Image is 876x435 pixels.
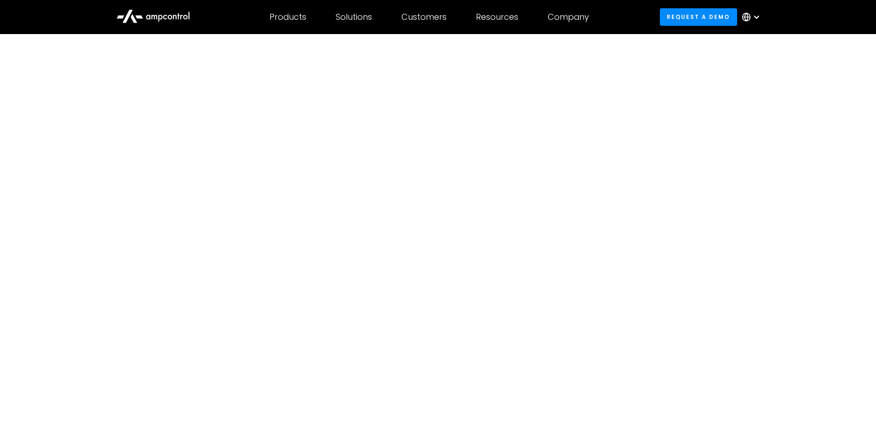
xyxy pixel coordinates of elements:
[236,114,641,390] iframe: Simulate
[476,12,518,22] div: Resources
[401,12,447,22] div: Customers
[548,12,589,22] div: Company
[336,12,372,22] div: Solutions
[269,12,306,22] div: Products
[660,8,737,25] a: Request a demo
